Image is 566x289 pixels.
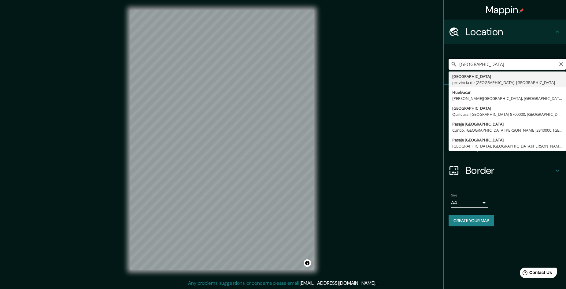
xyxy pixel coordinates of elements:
button: Create your map [449,215,494,226]
button: Toggle attribution [304,259,311,267]
div: Curicó, [GEOGRAPHIC_DATA][PERSON_NAME] 3340000, [GEOGRAPHIC_DATA] [452,127,562,133]
div: [GEOGRAPHIC_DATA] [452,105,562,111]
div: Border [444,158,566,183]
img: pin-icon.png [519,8,524,13]
h4: Location [466,26,554,38]
div: Pins [444,85,566,109]
div: Pasaje [GEOGRAPHIC_DATA] [452,137,562,143]
div: provincia de [GEOGRAPHIC_DATA], [GEOGRAPHIC_DATA] [452,79,562,86]
button: Clear [559,61,564,67]
label: Size [451,193,457,198]
h4: Mappin [486,4,524,16]
div: [GEOGRAPHIC_DATA] [452,73,562,79]
div: Style [444,109,566,134]
canvas: Map [130,10,314,270]
div: A4 [451,198,488,208]
div: [PERSON_NAME][GEOGRAPHIC_DATA], [GEOGRAPHIC_DATA][PERSON_NAME], [GEOGRAPHIC_DATA] [452,95,562,101]
div: Huelvacar [452,89,562,95]
a: [EMAIL_ADDRESS][DOMAIN_NAME] [300,280,375,286]
div: Layout [444,134,566,158]
p: Any problems, suggestions, or concerns please email . [188,280,376,287]
h4: Border [466,164,554,177]
h4: Layout [466,140,554,152]
div: Location [444,20,566,44]
div: [GEOGRAPHIC_DATA], [GEOGRAPHIC_DATA][PERSON_NAME] 3460000, [GEOGRAPHIC_DATA] [452,143,562,149]
div: Quilicura, [GEOGRAPHIC_DATA] 8700000, [GEOGRAPHIC_DATA] [452,111,562,117]
div: . [377,280,378,287]
div: Pasaje [GEOGRAPHIC_DATA] [452,121,562,127]
div: . [376,280,377,287]
iframe: Help widget launcher [512,265,559,282]
input: Pick your city or area [449,59,566,70]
